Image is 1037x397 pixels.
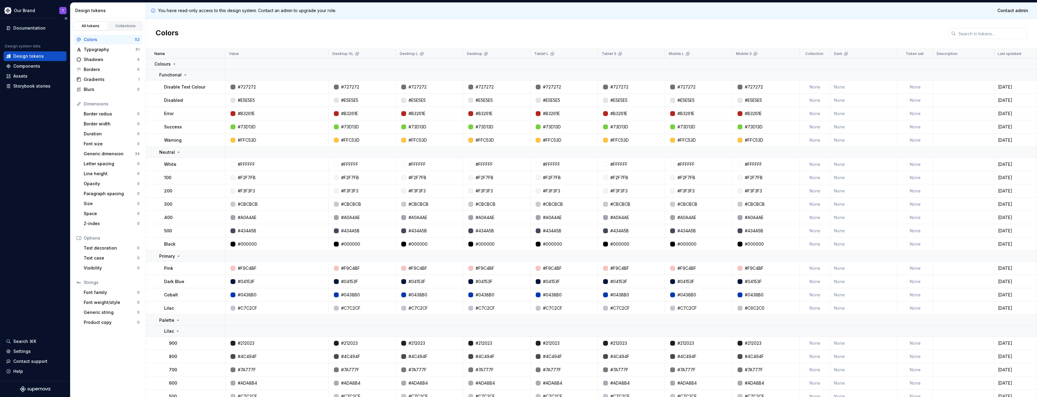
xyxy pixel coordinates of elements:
div: 0 [137,161,140,166]
a: Letter spacing0 [81,159,142,169]
div: #727272 [677,84,696,90]
td: None [800,171,830,184]
div: Our Brand [14,8,35,14]
div: Typography [84,47,136,53]
div: #F9C4BF [543,265,562,271]
td: None [830,184,898,198]
div: [DATE] [994,124,1036,130]
h2: Colors [156,28,179,39]
div: 0 [137,266,140,270]
div: #F9C4BF [745,265,764,271]
div: #F3F3F3 [745,188,762,194]
div: [DATE] [994,111,1036,117]
div: Visibility [84,265,137,271]
p: Value [229,51,239,56]
div: #B3261E [238,111,255,117]
div: #434A5B [238,228,256,234]
div: Help [13,368,23,374]
div: #B3261E [341,111,358,117]
div: #F3F3F3 [341,188,358,194]
p: Mobile S [736,51,752,56]
p: 300 [164,201,172,207]
input: Search in tokens... [956,28,1027,39]
div: 0 [137,246,140,250]
div: Duration [84,131,137,137]
div: #CBCBCB [745,201,765,207]
a: Design tokens [4,51,66,61]
div: Design system data [5,44,40,49]
p: Functional [159,72,182,78]
p: Name [154,51,165,56]
div: #A0A4AE [341,215,360,221]
div: #434A5B [476,228,494,234]
a: Font weight/style0 [81,298,142,307]
div: #B3261E [745,111,762,117]
div: #F3F3F3 [610,188,628,194]
div: #A0A4AE [745,215,764,221]
div: #73D13D [476,124,493,130]
div: 0 [137,141,140,146]
td: None [897,134,933,147]
div: Space [84,211,137,217]
div: #FFC53D [610,137,629,143]
div: 34 [135,151,140,156]
p: Collection [805,51,823,56]
div: #727272 [409,84,427,90]
div: Border radius [84,111,137,117]
div: #E5E5E5 [610,97,628,103]
td: None [800,80,830,94]
a: Border width0 [81,119,142,129]
p: Description [937,51,958,56]
td: None [800,275,830,288]
div: #000000 [543,241,562,247]
div: 0 [137,256,140,260]
div: #727272 [238,84,256,90]
div: 0 [137,181,140,186]
a: Documentation [4,23,66,33]
div: #FFC53D [409,137,427,143]
div: Collections [111,24,141,28]
div: 0 [137,320,140,325]
p: Desktop XL [332,51,354,56]
div: #CBCBCB [409,201,428,207]
td: None [897,107,933,120]
div: #F3F3F3 [238,188,255,194]
div: #727272 [476,84,494,90]
div: [DATE] [994,175,1036,181]
div: 0 [137,300,140,305]
div: Paragraph spacing [84,191,137,197]
div: #B3261E [677,111,694,117]
div: #CBCBCB [610,201,630,207]
div: 0 [137,171,140,176]
div: #434A5B [610,228,629,234]
p: Success [164,124,182,130]
div: 0 [137,121,140,126]
div: #434A5B [745,228,763,234]
div: #A0A4AE [238,215,257,221]
td: None [830,211,898,224]
td: None [800,224,830,237]
div: Letter spacing [84,161,137,167]
p: Neutral [159,149,175,155]
div: #CBCBCB [543,201,563,207]
div: Size [84,201,137,207]
div: #E5E5E5 [543,97,560,103]
a: Settings [4,347,66,356]
div: #000000 [476,241,495,247]
div: #F2F7FB [745,175,763,181]
div: [DATE] [994,161,1036,167]
div: Options [84,235,140,241]
div: [DATE] [994,188,1036,194]
td: None [800,134,830,147]
a: Duration0 [81,129,142,139]
p: Colours [154,61,171,67]
p: Desktop L [400,51,418,56]
div: Components [13,63,40,69]
div: 0 [137,221,140,226]
div: [DATE] [994,215,1036,221]
td: None [897,94,933,107]
td: None [800,120,830,134]
div: 52 [135,37,140,42]
a: Borders0 [74,65,142,74]
div: Colors [84,37,135,43]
